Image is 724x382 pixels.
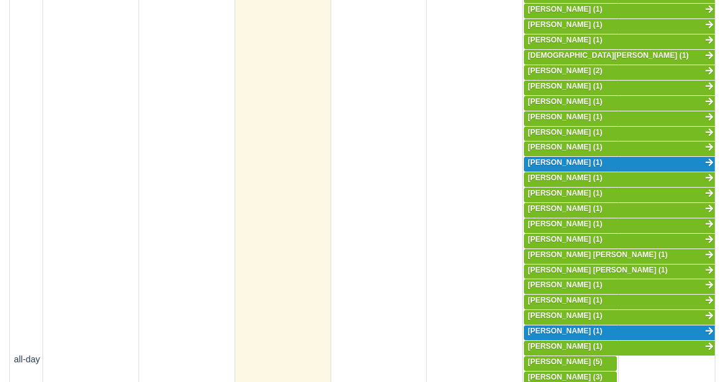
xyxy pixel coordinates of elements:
span: [PERSON_NAME] (1) [528,97,602,106]
a: [PERSON_NAME] (1) [524,141,714,156]
span: [PERSON_NAME] [PERSON_NAME] (1) [528,266,667,274]
span: [PERSON_NAME] (1) [528,128,602,137]
a: [PERSON_NAME] (1) [524,127,714,141]
a: [PERSON_NAME] (1) [524,111,714,126]
a: [DEMOGRAPHIC_DATA][PERSON_NAME] (1) [524,50,714,65]
span: [PERSON_NAME] (1) [528,296,602,304]
span: [PERSON_NAME] (1) [528,20,602,29]
a: [PERSON_NAME] (1) [524,234,714,249]
a: [PERSON_NAME] (1) [524,4,714,18]
a: [PERSON_NAME] (1) [524,341,714,356]
a: [PERSON_NAME] (1) [524,34,714,49]
span: [PERSON_NAME] (5) [528,357,602,366]
span: [PERSON_NAME] (1) [528,235,602,244]
span: [PERSON_NAME] (1) [528,143,602,151]
a: [PERSON_NAME] (1) [524,188,714,202]
span: [PERSON_NAME] (1) [528,327,602,335]
a: [PERSON_NAME] (1) [524,157,714,172]
a: [PERSON_NAME] (5) [524,356,617,371]
a: [PERSON_NAME] (1) [524,279,714,294]
a: [PERSON_NAME] (2) [524,65,714,80]
span: [PERSON_NAME] (2) [528,66,602,75]
a: [PERSON_NAME] (1) [524,172,714,187]
span: [PERSON_NAME] (3) [528,373,602,381]
span: [PERSON_NAME] (1) [528,36,602,44]
span: [PERSON_NAME] (1) [528,281,602,289]
span: [PERSON_NAME] (1) [528,82,602,90]
span: [PERSON_NAME] (1) [528,5,602,14]
a: [PERSON_NAME] (1) [524,19,714,34]
a: [PERSON_NAME] (1) [524,96,714,111]
a: [PERSON_NAME] [PERSON_NAME] (1) [524,249,714,264]
span: [PERSON_NAME] [PERSON_NAME] (1) [528,250,667,259]
span: [PERSON_NAME] (1) [528,158,602,167]
span: [PERSON_NAME] (1) [528,220,602,228]
a: [PERSON_NAME] (1) [524,325,714,340]
span: [PERSON_NAME] (1) [528,189,602,197]
span: [DEMOGRAPHIC_DATA][PERSON_NAME] (1) [528,51,688,60]
span: [PERSON_NAME] (1) [528,311,602,320]
a: [PERSON_NAME] (1) [524,81,714,95]
a: [PERSON_NAME] (1) [524,203,714,218]
span: [PERSON_NAME] (1) [528,204,602,213]
a: [PERSON_NAME] (1) [524,310,714,325]
span: [PERSON_NAME] (1) [528,113,602,121]
a: [PERSON_NAME] (1) [524,295,714,309]
a: [PERSON_NAME] [PERSON_NAME] (1) [524,265,714,279]
span: [PERSON_NAME] (1) [528,173,602,182]
span: [PERSON_NAME] (1) [528,342,602,351]
a: [PERSON_NAME] (1) [524,218,714,233]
